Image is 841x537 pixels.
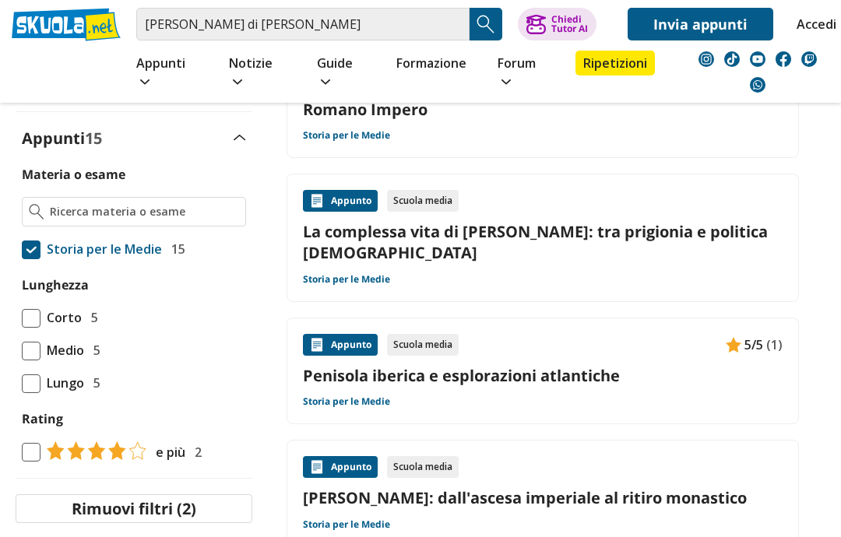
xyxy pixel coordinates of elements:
span: 5 [87,340,100,360]
span: Lungo [40,373,84,393]
img: Appunti contenuto [309,337,325,353]
span: Medio [40,340,84,360]
span: Corto [40,307,82,328]
a: Storia per le Medie [303,129,390,142]
span: 5 [85,307,98,328]
img: youtube [750,51,765,67]
img: facebook [776,51,791,67]
a: La complessa vita di [PERSON_NAME]: tra prigionia e politica [DEMOGRAPHIC_DATA] [303,221,783,263]
span: Storia per le Medie [40,239,162,259]
img: Appunti contenuto [309,459,325,475]
div: Scuola media [387,334,459,356]
a: Appunti [132,51,202,96]
span: 5 [87,373,100,393]
div: Appunto [303,456,378,478]
a: Accedi [797,8,829,40]
div: Appunto [303,190,378,212]
div: Scuola media [387,456,459,478]
img: Cerca appunti, riassunti o versioni [474,12,498,36]
div: Appunto [303,334,378,356]
label: Appunti [22,128,102,149]
img: Appunti contenuto [726,337,741,353]
a: Storia per le Medie [303,273,390,286]
span: 5/5 [744,335,763,355]
span: e più [150,442,185,462]
a: Ripetizioni [575,51,655,75]
a: Storia per le Medie [303,518,390,531]
label: Rating [22,409,246,429]
div: Chiedi Tutor AI [551,15,588,33]
img: tasso di risposta 4+ [40,441,146,460]
button: Rimuovi filtri (2) [16,494,252,523]
a: [PERSON_NAME]: dall'ascesa imperiale al ritiro monastico [303,487,783,508]
img: Apri e chiudi sezione [234,135,246,141]
label: Materia o esame [22,166,125,183]
img: instagram [698,51,714,67]
a: Notizie [225,51,289,96]
button: ChiediTutor AI [518,8,596,40]
img: Appunti contenuto [309,193,325,209]
img: twitch [801,51,817,67]
a: Forum [494,51,552,96]
img: WhatsApp [750,77,765,93]
a: Invia appunti [628,8,773,40]
span: (1) [766,335,783,355]
a: Guide [313,51,369,96]
div: Scuola media [387,190,459,212]
a: Formazione [392,51,470,79]
span: 15 [85,128,102,149]
img: Ricerca materia o esame [29,204,44,219]
a: Penisola iberica e esplorazioni atlantiche [303,365,783,386]
img: tiktok [724,51,740,67]
button: Search Button [470,8,502,40]
input: Ricerca materia o esame [50,204,239,219]
span: 15 [165,239,185,259]
label: Lunghezza [22,276,89,293]
input: Cerca appunti, riassunti o versioni [136,8,470,40]
span: 2 [188,442,202,462]
a: Storia per le Medie [303,395,390,408]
